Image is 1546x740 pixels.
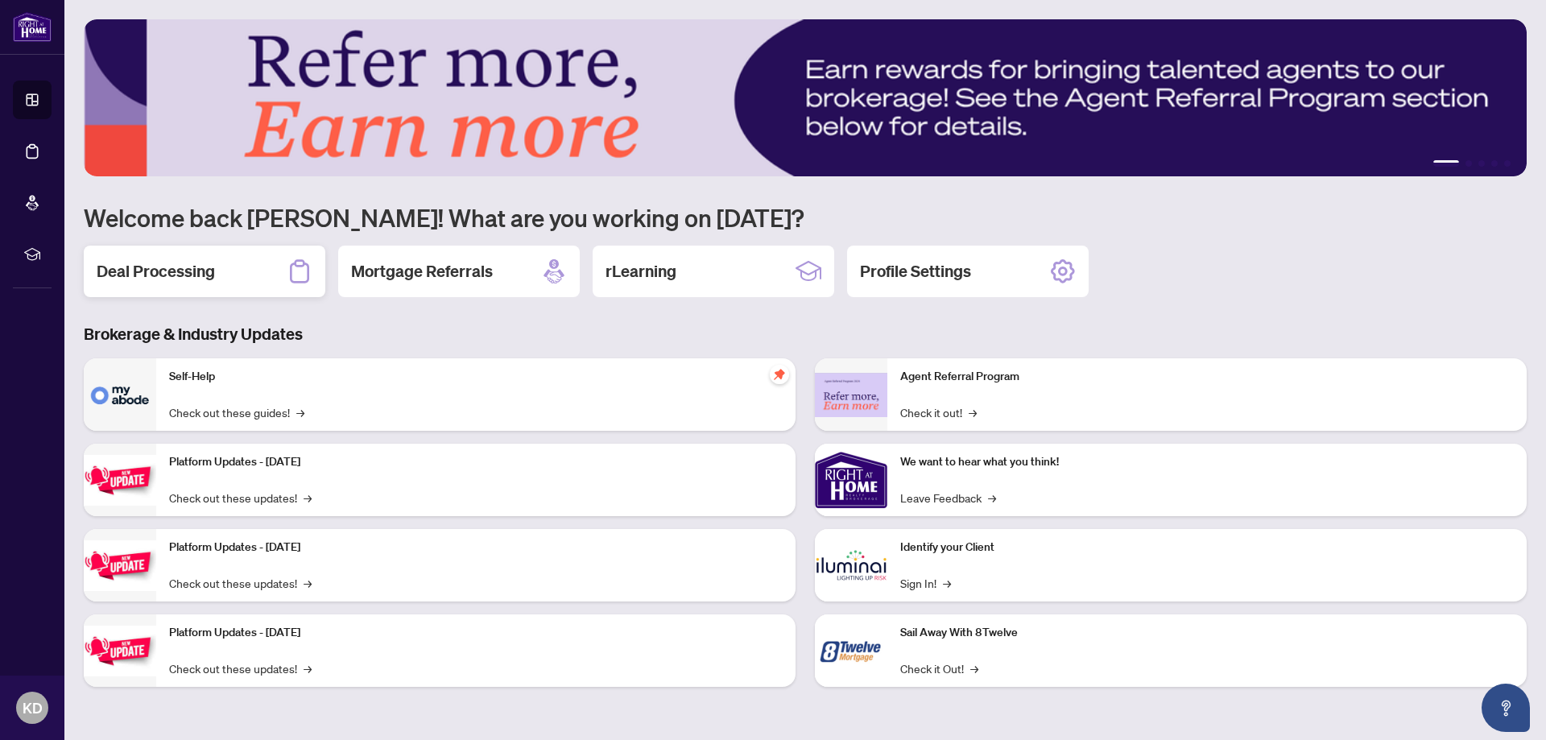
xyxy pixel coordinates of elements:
h2: Profile Settings [860,260,971,283]
span: → [970,659,978,677]
h2: Deal Processing [97,260,215,283]
h2: Mortgage Referrals [351,260,493,283]
a: Check out these updates!→ [169,574,312,592]
span: → [943,574,951,592]
img: Platform Updates - June 23, 2025 [84,626,156,676]
button: 4 [1491,160,1498,167]
p: Platform Updates - [DATE] [169,453,783,471]
span: → [969,403,977,421]
img: We want to hear what you think! [815,444,887,516]
button: 2 [1465,160,1472,167]
a: Check out these updates!→ [169,489,312,506]
span: → [304,659,312,677]
button: 3 [1478,160,1485,167]
h2: rLearning [606,260,676,283]
a: Check it out!→ [900,403,977,421]
span: KD [23,697,43,719]
span: pushpin [770,365,789,384]
img: logo [13,12,52,42]
button: 1 [1433,160,1459,167]
p: Platform Updates - [DATE] [169,624,783,642]
img: Platform Updates - July 21, 2025 [84,455,156,506]
img: Agent Referral Program [815,373,887,417]
span: → [304,489,312,506]
p: Agent Referral Program [900,368,1514,386]
span: → [988,489,996,506]
button: 5 [1504,160,1511,167]
p: We want to hear what you think! [900,453,1514,471]
button: Open asap [1482,684,1530,732]
a: Leave Feedback→ [900,489,996,506]
img: Identify your Client [815,529,887,602]
a: Check it Out!→ [900,659,978,677]
img: Platform Updates - July 8, 2025 [84,540,156,591]
p: Identify your Client [900,539,1514,556]
a: Check out these updates!→ [169,659,312,677]
a: Sign In!→ [900,574,951,592]
span: → [304,574,312,592]
span: → [296,403,304,421]
h1: Welcome back [PERSON_NAME]! What are you working on [DATE]? [84,202,1527,233]
p: Platform Updates - [DATE] [169,539,783,556]
img: Slide 0 [84,19,1527,176]
p: Self-Help [169,368,783,386]
img: Sail Away With 8Twelve [815,614,887,687]
p: Sail Away With 8Twelve [900,624,1514,642]
img: Self-Help [84,358,156,431]
h3: Brokerage & Industry Updates [84,323,1527,345]
a: Check out these guides!→ [169,403,304,421]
